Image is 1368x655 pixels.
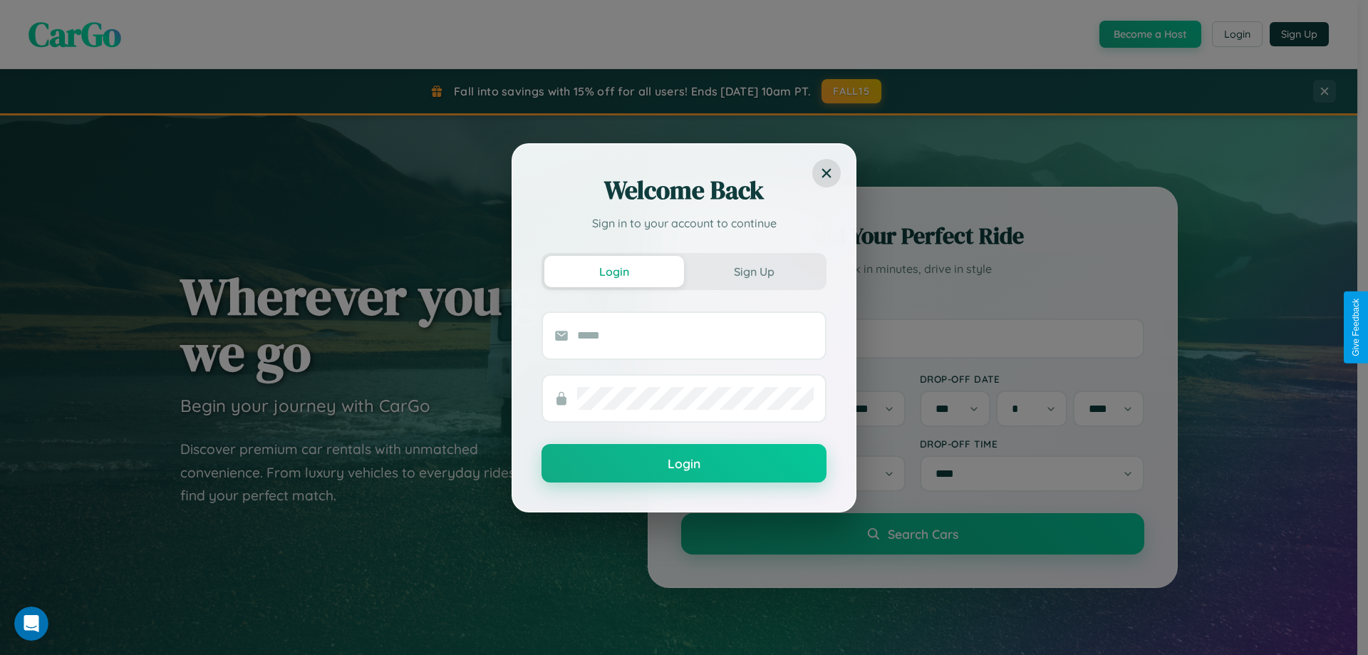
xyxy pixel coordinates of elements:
[14,607,48,641] iframe: Intercom live chat
[541,173,826,207] h2: Welcome Back
[541,215,826,232] p: Sign in to your account to continue
[544,256,684,287] button: Login
[1351,299,1361,356] div: Give Feedback
[541,444,826,483] button: Login
[684,256,824,287] button: Sign Up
